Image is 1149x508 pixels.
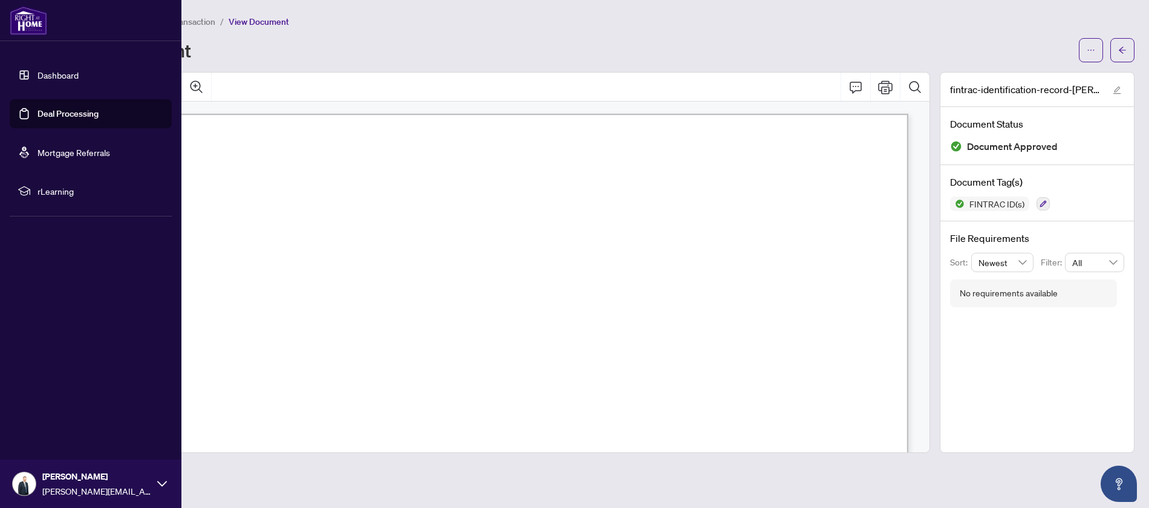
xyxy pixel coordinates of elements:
img: Profile Icon [13,472,36,495]
p: Filter: [1041,256,1065,269]
img: logo [10,6,47,35]
button: Open asap [1101,466,1137,502]
span: [PERSON_NAME] [42,470,151,483]
span: FINTRAC ID(s) [965,200,1029,208]
span: Newest [978,253,1027,272]
li: / [220,15,224,28]
span: [PERSON_NAME][EMAIL_ADDRESS][DOMAIN_NAME] [42,484,151,498]
span: fintrac-identification-record-[PERSON_NAME]-m-[PERSON_NAME]-20250814-044802.pdf [950,82,1101,97]
a: Deal Processing [37,108,99,119]
span: edit [1113,86,1121,94]
div: No requirements available [960,287,1058,300]
p: Sort: [950,256,971,269]
h4: Document Status [950,117,1124,131]
span: rLearning [37,184,163,198]
a: Dashboard [37,70,79,80]
h4: Document Tag(s) [950,175,1124,189]
span: arrow-left [1118,46,1127,54]
span: All [1072,253,1117,272]
span: ellipsis [1087,46,1095,54]
img: Document Status [950,140,962,152]
span: Document Approved [967,138,1058,155]
h4: File Requirements [950,231,1124,246]
span: View Document [229,16,289,27]
img: Status Icon [950,197,965,211]
a: Mortgage Referrals [37,147,110,158]
span: View Transaction [151,16,215,27]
